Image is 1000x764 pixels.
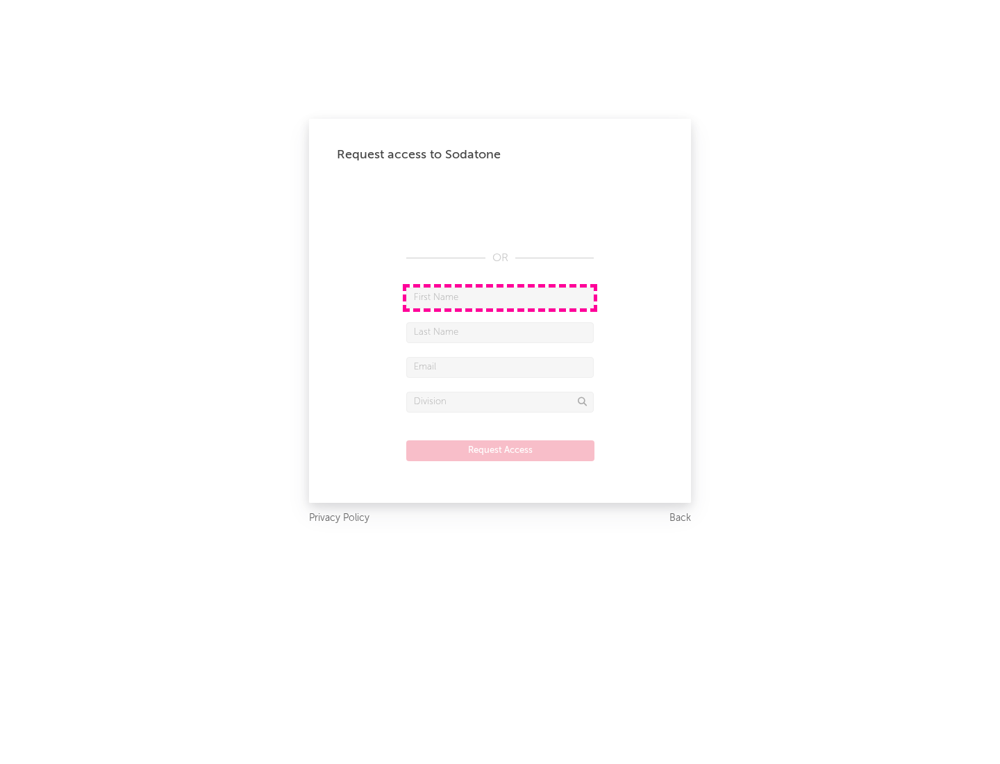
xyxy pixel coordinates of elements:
[406,440,594,461] button: Request Access
[669,510,691,527] a: Back
[406,250,594,267] div: OR
[406,322,594,343] input: Last Name
[406,288,594,308] input: First Name
[309,510,369,527] a: Privacy Policy
[406,357,594,378] input: Email
[406,392,594,413] input: Division
[337,147,663,163] div: Request access to Sodatone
